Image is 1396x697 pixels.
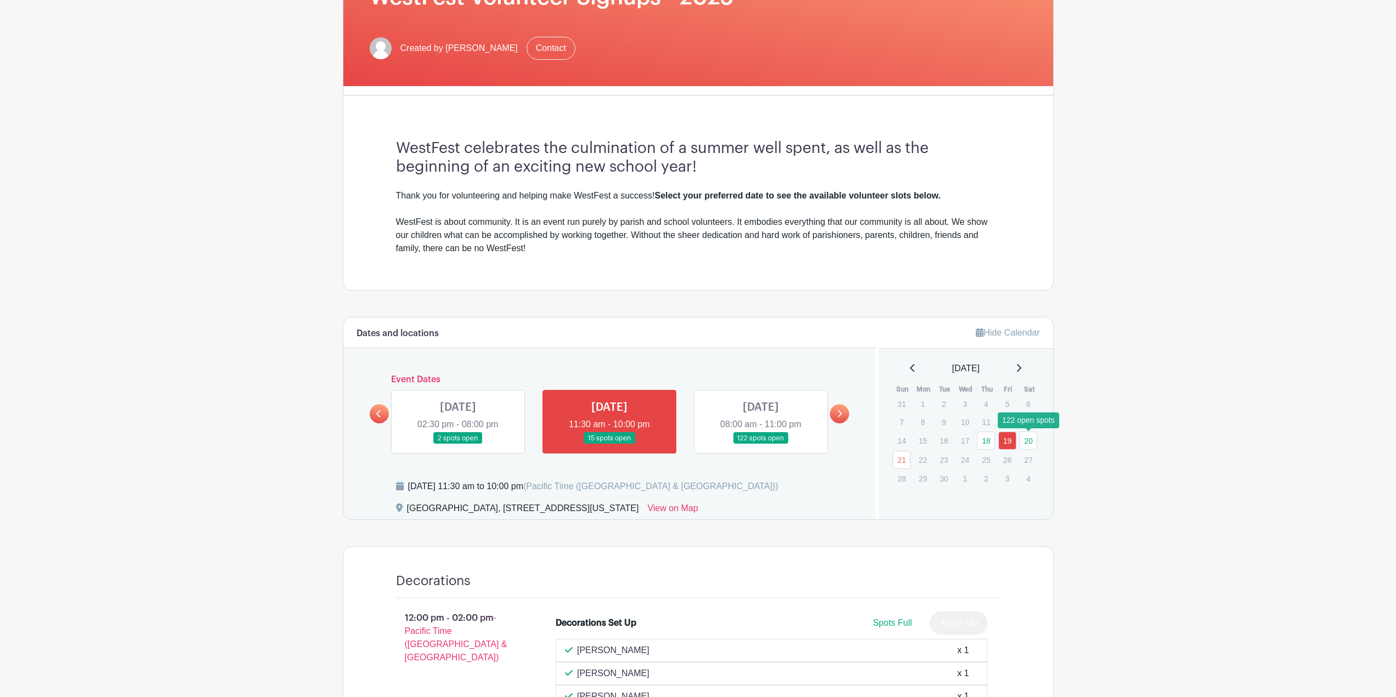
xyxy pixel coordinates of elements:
h3: WestFest celebrates the culmination of a summer well spent, as well as the beginning of an exciti... [396,139,1001,176]
span: Created by [PERSON_NAME] [400,42,518,55]
a: View on Map [647,502,698,519]
a: 20 [1019,432,1037,450]
img: default-ce2991bfa6775e67f084385cd625a349d9dcbb7a52a09fb2fda1e96e2d18dcdb.png [370,37,392,59]
th: Mon [913,384,935,395]
p: 15 [914,432,932,449]
div: Thank you for volunteering and helping make WestFest a success! [396,189,1001,202]
th: Fri [998,384,1019,395]
p: 2 [935,395,953,412]
p: 5 [998,395,1016,412]
p: 1 [956,470,974,487]
th: Wed [956,384,977,395]
p: 4 [1019,470,1037,487]
span: Spots Full [873,618,912,627]
p: 6 [1019,395,1037,412]
div: x 1 [957,644,969,657]
a: Hide Calendar [976,328,1039,337]
p: 4 [977,395,995,412]
p: 25 [977,451,995,468]
span: (Pacific Time ([GEOGRAPHIC_DATA] & [GEOGRAPHIC_DATA])) [523,481,778,491]
a: 18 [977,432,995,450]
a: 19 [998,432,1016,450]
th: Sun [892,384,913,395]
div: [DATE] 11:30 am to 10:00 pm [408,480,778,493]
p: 24 [956,451,974,468]
p: 23 [935,451,953,468]
div: WestFest is about community. It is an event run purely by parish and school volunteers. It embodi... [396,216,1001,255]
p: 2 [977,470,995,487]
p: [PERSON_NAME] [577,644,649,657]
p: 1 [914,395,932,412]
div: Decorations Set Up [556,616,636,630]
p: 14 [892,432,911,449]
p: 17 [956,432,974,449]
div: 122 open spots [998,412,1059,428]
p: 29 [914,470,932,487]
p: 16 [935,432,953,449]
p: 8 [914,413,932,430]
th: Sat [1019,384,1040,395]
h6: Dates and locations [357,328,439,339]
a: 21 [892,451,911,469]
p: 3 [956,395,974,412]
p: 22 [914,451,932,468]
p: 9 [935,413,953,430]
span: [DATE] [952,362,980,375]
th: Thu [976,384,998,395]
div: x 1 [957,667,969,680]
p: 27 [1019,451,1037,468]
p: 26 [998,451,1016,468]
p: 31 [892,395,911,412]
p: [PERSON_NAME] [577,667,649,680]
p: 28 [892,470,911,487]
strong: Select your preferred date to see the available volunteer slots below. [654,191,940,200]
p: 11 [977,413,995,430]
p: 3 [998,470,1016,487]
p: 30 [935,470,953,487]
h4: Decorations [396,573,471,589]
a: Contact [527,37,575,60]
p: 12:00 pm - 02:00 pm [378,607,539,668]
h6: Event Dates [389,375,830,385]
p: 7 [892,413,911,430]
th: Tue [934,384,956,395]
p: 10 [956,413,974,430]
div: [GEOGRAPHIC_DATA], [STREET_ADDRESS][US_STATE] [407,502,639,519]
